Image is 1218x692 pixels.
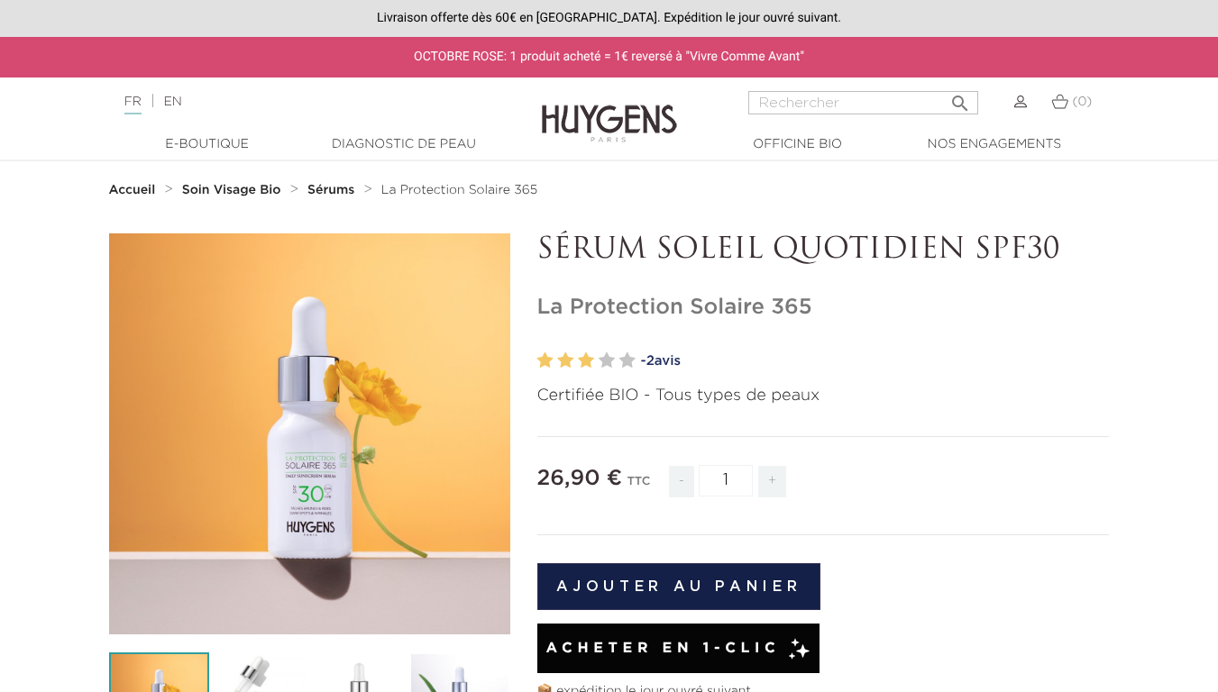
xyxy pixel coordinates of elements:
[182,183,286,197] a: Soin Visage Bio
[542,76,677,145] img: Huygens
[381,183,537,197] a: La Protection Solaire 365
[599,348,615,374] label: 4
[115,91,494,113] div: |
[708,135,888,154] a: Officine Bio
[758,466,787,497] span: +
[537,233,1110,268] p: SÉRUM SOLEIL QUOTIDIEN SPF30
[944,86,976,110] button: 
[949,87,971,109] i: 
[641,348,1110,375] a: -2avis
[699,465,753,496] input: Quantité
[124,96,142,114] a: FR
[537,348,554,374] label: 1
[537,384,1110,408] p: Certifiée BIO - Tous types de peaux
[182,184,281,196] strong: Soin Visage Bio
[314,135,494,154] a: Diagnostic de peau
[381,184,537,196] span: La Protection Solaire 365
[163,96,181,108] a: EN
[627,462,650,511] div: TTC
[669,466,694,497] span: -
[1072,96,1092,108] span: (0)
[748,91,978,114] input: Rechercher
[307,183,359,197] a: Sérums
[557,348,573,374] label: 2
[904,135,1085,154] a: Nos engagements
[537,468,623,489] span: 26,90 €
[117,135,298,154] a: E-Boutique
[109,183,160,197] a: Accueil
[537,563,821,610] button: Ajouter au panier
[619,348,636,374] label: 5
[307,184,354,196] strong: Sérums
[646,354,655,368] span: 2
[578,348,594,374] label: 3
[109,184,156,196] strong: Accueil
[537,295,1110,321] h1: La Protection Solaire 365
